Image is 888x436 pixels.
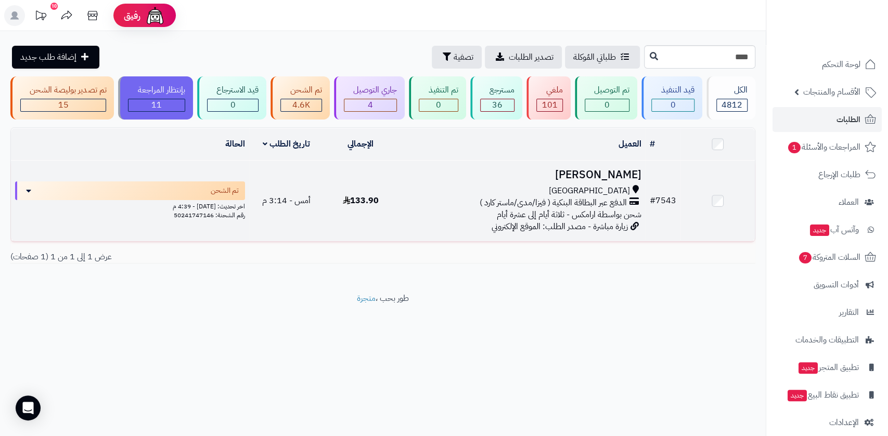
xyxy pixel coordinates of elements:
[50,3,58,10] div: 10
[58,99,69,111] span: 15
[650,194,655,207] span: #
[524,76,572,120] a: ملغي 101
[207,84,259,96] div: قيد الاسترجاع
[145,5,165,26] img: ai-face.png
[773,327,882,352] a: التطبيقات والخدمات
[262,194,311,207] span: أمس - 3:14 م
[124,9,140,22] span: رفيق
[344,84,397,96] div: جاري التوصيل
[407,76,468,120] a: تم التنفيذ 0
[225,138,245,150] a: الحالة
[836,112,860,127] span: الطلبات
[21,99,106,111] div: 15
[480,197,627,209] span: الدفع عبر البطاقة البنكية ( فيزا/مدى/ماستر كارد )
[492,99,503,111] span: 36
[128,84,185,96] div: بإنتظار المراجعة
[368,99,373,111] span: 4
[151,99,162,111] span: 11
[485,46,562,69] a: تصدير الطلبات
[12,46,99,69] a: إضافة طلب جديد
[716,84,748,96] div: الكل
[773,272,882,297] a: أدوات التسويق
[704,76,757,120] a: الكل4812
[565,46,640,69] a: طلباتي المُوكلة
[20,84,106,96] div: تم تصدير بوليصة الشحن
[344,99,396,111] div: 4
[174,210,245,220] span: رقم الشحنة: 50241747146
[818,167,860,182] span: طلبات الإرجاع
[436,99,441,111] span: 0
[16,395,41,420] div: Open Intercom Messenger
[639,76,704,120] a: قيد التنفيذ 0
[650,194,676,207] a: #7543
[280,84,321,96] div: تم الشحن
[829,415,859,430] span: الإعدادات
[773,245,882,270] a: السلات المتروكة7
[585,84,629,96] div: تم التوصيل
[795,333,859,347] span: التطبيقات والخدمات
[542,99,557,111] span: 101
[497,208,641,221] span: شحن بواسطة ارامكس - ثلاثة أيام إلى عشرة أيام
[798,250,860,265] span: السلات المتروكة
[787,388,859,402] span: تطبيق نقاط البيع
[402,169,641,181] h3: [PERSON_NAME]
[817,26,878,48] img: logo-2.png
[116,76,195,120] a: بإنتظار المراجعة 11
[281,99,321,111] div: 4644
[357,292,376,305] a: متجرة
[773,382,882,407] a: تطبيق نقاط البيعجديد
[773,355,882,380] a: تطبيق المتجرجديد
[263,138,310,150] a: تاريخ الطلب
[839,305,859,320] span: التقارير
[799,362,818,374] span: جديد
[773,217,882,242] a: وآتس آبجديد
[788,390,807,401] span: جديد
[537,99,562,111] div: 101
[822,57,860,72] span: لوحة التحكم
[332,76,407,120] a: جاري التوصيل 4
[773,135,882,160] a: المراجعات والأسئلة1
[788,142,801,153] span: 1
[230,99,236,111] span: 0
[773,52,882,77] a: لوحة التحكم
[468,76,524,120] a: مسترجع 36
[3,251,383,263] div: عرض 1 إلى 1 من 1 (1 صفحات)
[619,138,641,150] a: العميل
[650,138,655,150] a: #
[651,84,694,96] div: قيد التنفيذ
[343,194,379,207] span: 133.90
[419,84,458,96] div: تم التنفيذ
[797,360,859,375] span: تطبيق المتجر
[809,222,859,237] span: وآتس آب
[128,99,184,111] div: 11
[480,84,514,96] div: مسترجع
[573,76,639,120] a: تم التوصيل 0
[211,186,239,196] span: تم الشحن
[481,99,514,111] div: 36
[268,76,331,120] a: تم الشحن 4.6K
[773,162,882,187] a: طلبات الإرجاع
[787,140,860,154] span: المراجعات والأسئلة
[15,200,245,211] div: اخر تحديث: [DATE] - 4:39 م
[773,410,882,435] a: الإعدادات
[492,220,628,233] span: زيارة مباشرة - مصدر الطلب: الموقع الإلكتروني
[604,99,610,111] span: 0
[773,107,882,132] a: الطلبات
[810,224,829,236] span: جديد
[536,84,562,96] div: ملغي
[292,99,310,111] span: 4.6K
[195,76,268,120] a: قيد الاسترجاع 0
[670,99,675,111] span: 0
[814,278,859,292] span: أدوات التسويق
[722,99,742,111] span: 4812
[208,99,258,111] div: 0
[839,195,859,209] span: العملاء
[803,85,860,99] span: الأقسام والمنتجات
[652,99,693,111] div: 0
[799,252,812,263] span: 7
[419,99,457,111] div: 0
[432,46,482,69] button: تصفية
[20,51,76,63] span: إضافة طلب جديد
[585,99,629,111] div: 0
[348,138,374,150] a: الإجمالي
